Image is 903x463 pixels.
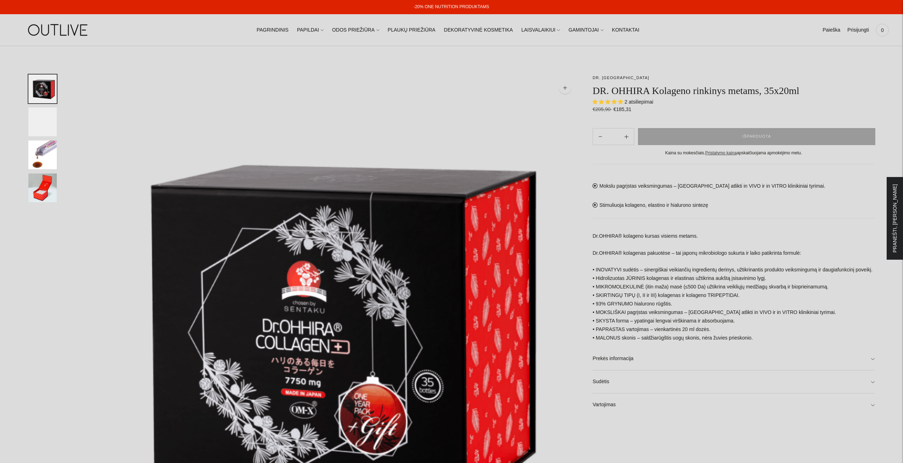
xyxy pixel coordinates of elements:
[705,150,737,155] a: Pristatymo kaina
[619,128,634,145] button: Subtract product quantity
[822,22,840,38] a: Paieška
[297,22,324,38] a: PAPILDAI
[593,370,875,393] a: Sudėtis
[28,140,57,169] button: Translation missing: en.general.accessibility.image_thumbail
[28,173,57,202] button: Translation missing: en.general.accessibility.image_thumbail
[593,393,875,416] a: Vartojimas
[28,75,57,103] button: Translation missing: en.general.accessibility.image_thumbail
[593,128,608,145] button: Add product quantity
[877,25,887,35] span: 0
[593,106,612,112] s: €205,90
[593,232,875,342] p: Dr.OHHIRA® kolageno kursas visiems metams. Dr.OHHIRA® kolagenas pakuotėse – tai japonų mikrobiolo...
[593,347,875,370] a: Prekės informacija
[638,128,875,145] button: IŠPARDUOTA
[593,99,624,105] span: 5.00 stars
[388,22,436,38] a: PLAUKŲ PRIEŽIŪRA
[568,22,603,38] a: GAMINTOJAI
[413,4,489,9] a: -20% ONE NUTRITION PRODUKTAMS
[332,22,379,38] a: ODOS PRIEŽIŪRA
[14,18,103,42] img: OUTLIVE
[742,133,771,140] span: IŠPARDUOTA
[608,132,619,142] input: Product quantity
[593,76,649,80] a: DR. [GEOGRAPHIC_DATA]
[444,22,513,38] a: DEKORATYVINĖ KOSMETIKA
[847,22,869,38] a: Prisijungti
[521,22,560,38] a: LAISVALAIKIUI
[28,108,57,136] button: Translation missing: en.general.accessibility.image_thumbail
[613,106,632,112] span: €185,31
[612,22,639,38] a: KONTAKTAI
[624,99,653,105] span: 2 atsiliepimai
[876,22,889,38] a: 0
[593,149,875,157] div: Kaina su mokesčiais. apskaičiuojama apmokėjimo metu.
[593,84,875,97] h1: DR. OHHIRA Kolageno rinkinys metams, 35x20ml
[257,22,288,38] a: PAGRINDINIS
[593,164,875,416] div: Mokslu pagrįstas veiksmingumas – [GEOGRAPHIC_DATA] atlikti in VIVO ir in VITRO klinikiniai tyrima...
